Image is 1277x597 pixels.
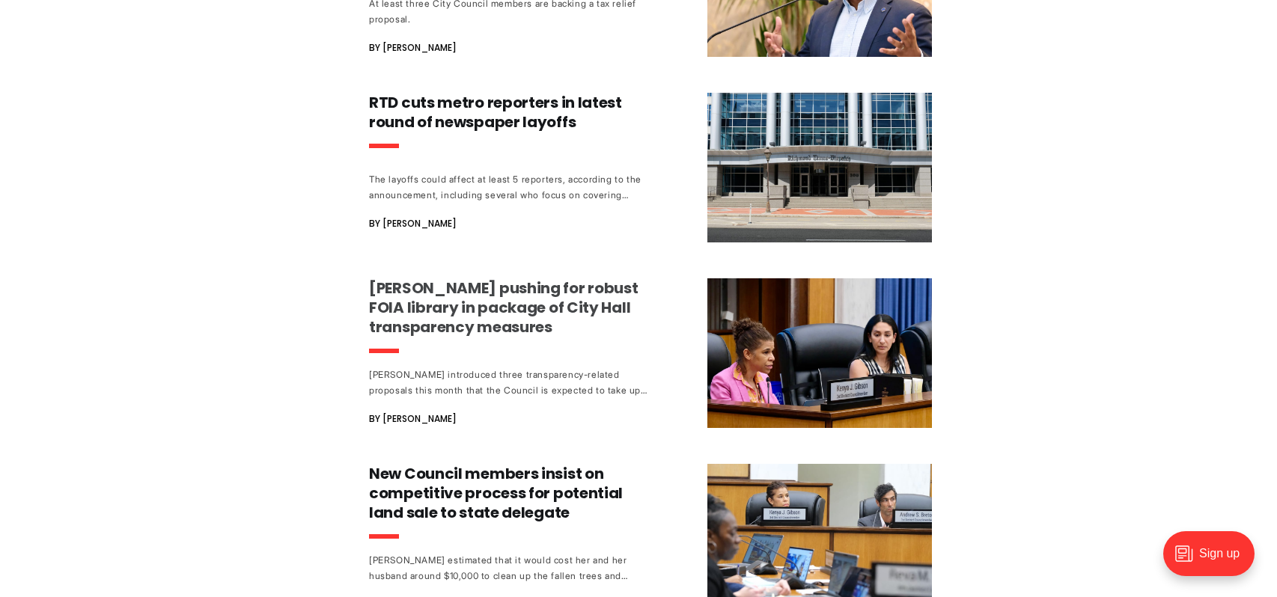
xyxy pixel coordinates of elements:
span: By [PERSON_NAME] [369,215,457,233]
div: [PERSON_NAME] introduced three transparency-related proposals this month that the Council is expe... [369,367,647,398]
div: The layoffs could affect at least 5 reporters, according to the announcement, including several w... [369,171,647,203]
iframe: portal-trigger [1150,524,1277,597]
a: RTD cuts metro reporters in latest round of newspaper layoffs The layoffs could affect at least 5... [369,93,932,242]
img: Gibson pushing for robust FOIA library in package of City Hall transparency measures [707,278,932,428]
img: RTD cuts metro reporters in latest round of newspaper layoffs [707,93,932,242]
span: By [PERSON_NAME] [369,410,457,428]
div: [PERSON_NAME] estimated that it would cost her and her husband around $10,000 to clean up the fal... [369,552,647,584]
h3: RTD cuts metro reporters in latest round of newspaper layoffs [369,93,647,132]
span: By [PERSON_NAME] [369,39,457,57]
h3: New Council members insist on competitive process for potential land sale to state delegate [369,464,647,522]
h3: [PERSON_NAME] pushing for robust FOIA library in package of City Hall transparency measures [369,278,647,337]
a: [PERSON_NAME] pushing for robust FOIA library in package of City Hall transparency measures [PERS... [369,278,932,428]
